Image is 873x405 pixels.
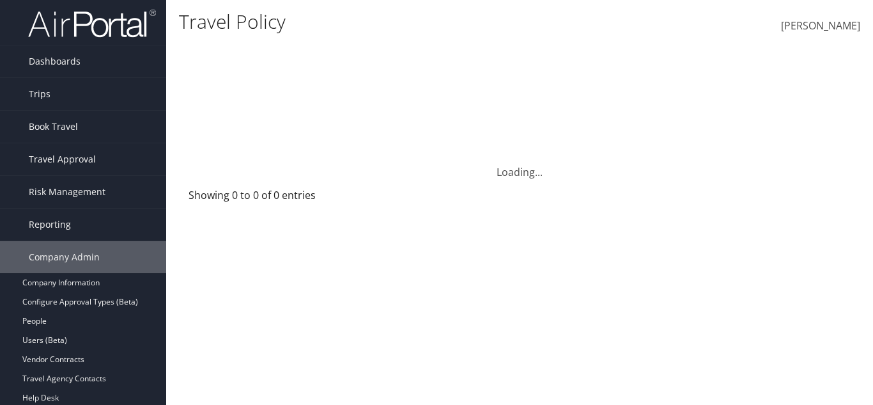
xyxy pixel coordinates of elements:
[29,111,78,143] span: Book Travel
[179,8,633,35] h1: Travel Policy
[29,45,81,77] span: Dashboards
[29,78,50,110] span: Trips
[28,8,156,38] img: airportal-logo.png
[781,6,860,46] a: [PERSON_NAME]
[189,187,340,209] div: Showing 0 to 0 of 0 entries
[29,209,71,241] span: Reporting
[29,176,105,208] span: Risk Management
[29,241,100,273] span: Company Admin
[179,149,860,180] div: Loading...
[781,19,860,33] span: [PERSON_NAME]
[29,143,96,175] span: Travel Approval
